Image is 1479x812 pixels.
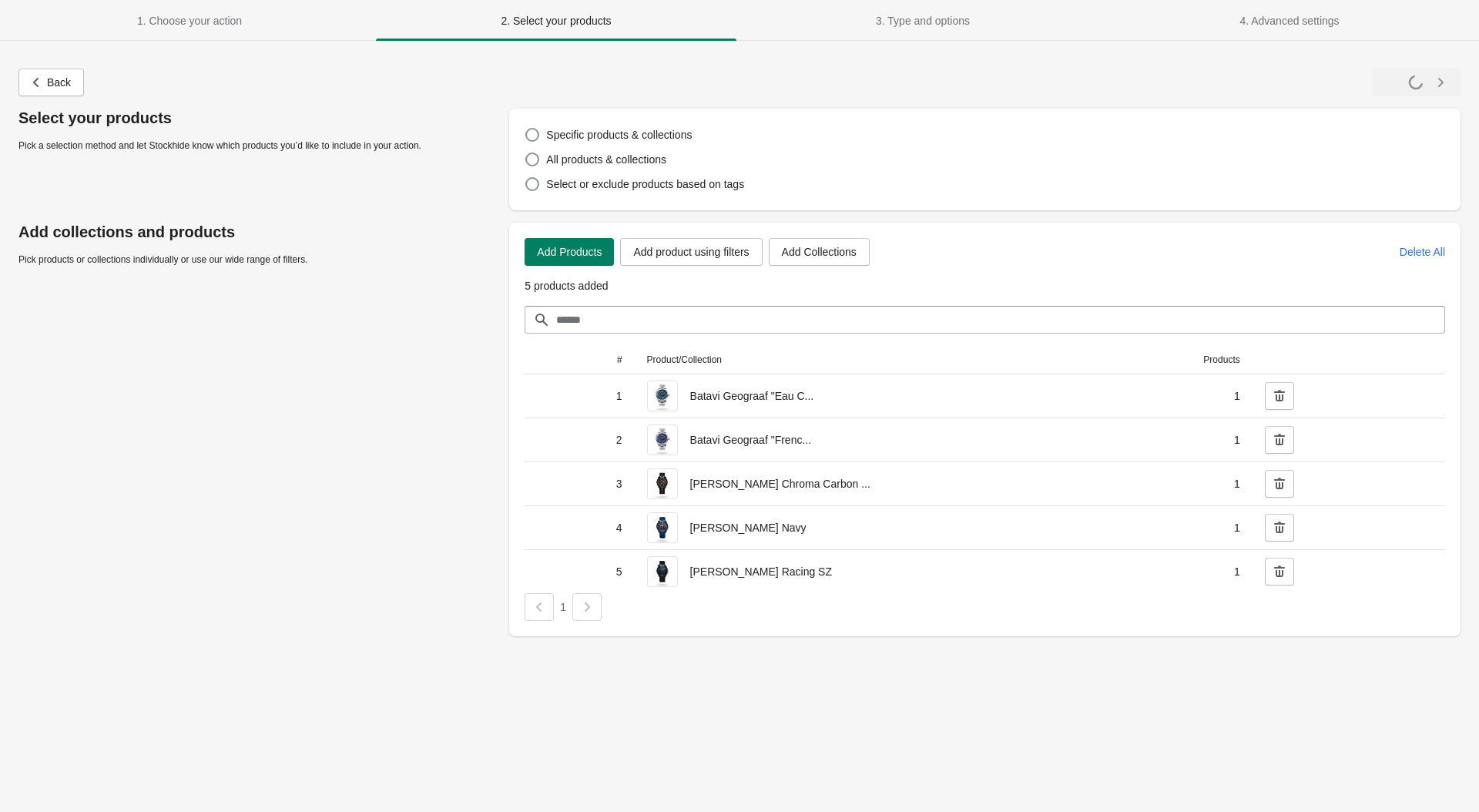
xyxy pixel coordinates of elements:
span: Delete All [1400,246,1445,258]
p: Add collections and products [18,223,494,241]
span: Batavi Geograaf "Frenc... [690,434,812,446]
th: Products [1034,346,1253,374]
span: [PERSON_NAME] Racing SZ [690,565,832,578]
td: 1 [1034,461,1253,505]
span: Add Products [537,246,602,258]
img: Batavi Geograaf "French Lavander" [650,425,673,455]
span: Select or exclude products based on tags [546,178,744,190]
img: Batavi Geograaf "Eau Claire" [650,381,673,411]
span: 4 [537,520,622,535]
p: Pick products or collections individually or use our wide range of filters. [18,253,494,266]
button: Add product using filters [620,238,762,266]
button: Add Products [525,238,614,266]
th: Product/Collection [635,346,1034,374]
button: Back [18,69,84,96]
button: Add Collections [769,238,870,266]
span: [PERSON_NAME] Navy [690,522,807,534]
p: Select your products [18,109,494,127]
span: 1. Choose your action [137,15,242,27]
span: Add Collections [782,246,857,258]
button: Delete All [1393,238,1451,266]
img: Bomberg Chroma Carbon Black [650,469,673,498]
th: # [525,346,634,374]
p: 5 products added [525,278,1445,294]
span: 1 [537,388,622,404]
img: Bomberg Racing SZ [650,557,673,586]
span: Batavi Geograaf "Eau C... [690,390,814,402]
span: All products & collections [546,153,666,166]
img: Bomberg Navy [650,513,673,542]
span: 2 [537,432,622,448]
td: 1 [1034,505,1253,549]
span: [PERSON_NAME] Chroma Carbon ... [690,478,870,490]
span: 3 [537,476,622,492]
td: 1 [1034,374,1253,418]
span: 4. Advanced settings [1239,15,1339,27]
span: Back [47,76,71,89]
span: Add product using filters [633,246,749,258]
span: 2. Select your products [501,15,611,27]
span: 3. Type and options [876,15,970,27]
span: 5 [537,564,622,579]
span: Specific products & collections [546,129,692,141]
nav: Pagination [525,587,1445,621]
p: Pick a selection method and let Stockhide know which products you’d like to include in your action. [18,139,494,152]
td: 1 [1034,549,1253,593]
td: 1 [1034,418,1253,461]
span: 1 [560,601,566,613]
